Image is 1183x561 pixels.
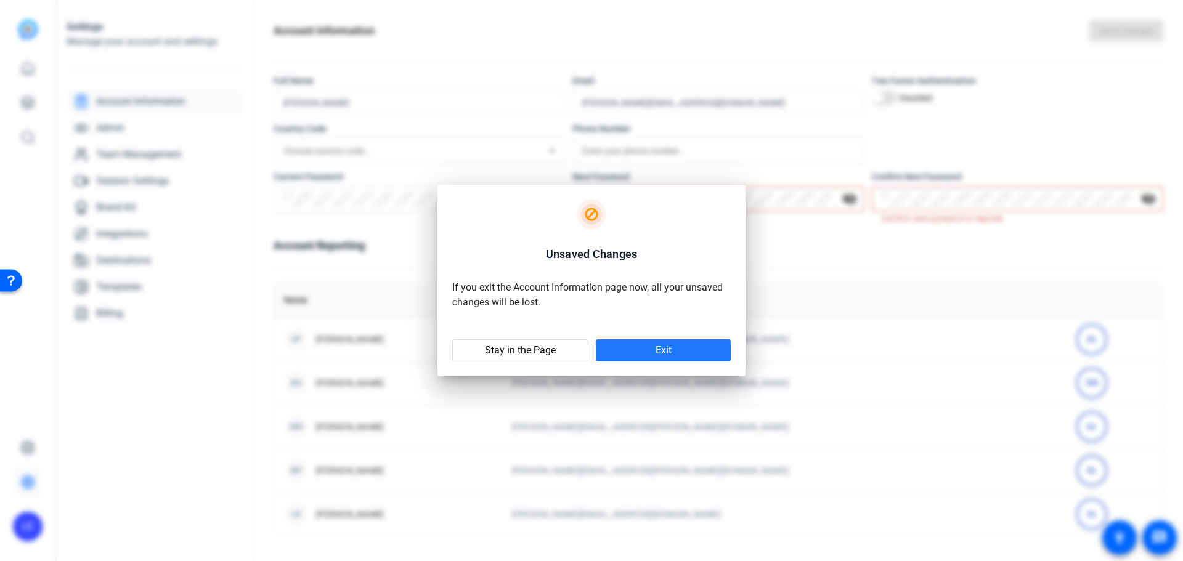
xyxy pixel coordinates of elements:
[485,344,556,357] span: Stay in the Page
[452,339,588,361] button: Stay in the Page
[596,339,731,361] button: Exit
[656,344,672,357] span: Exit
[546,246,637,263] h2: Unsaved Changes
[452,281,723,308] span: If you exit the Account Information page now, all your unsaved changes will be lost.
